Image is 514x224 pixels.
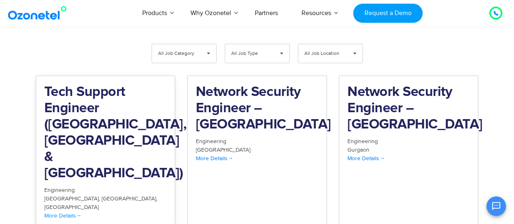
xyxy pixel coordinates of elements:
span: More Details [44,212,82,219]
span: Engineering [44,187,75,194]
span: Engineering [196,138,226,145]
span: ▾ [274,44,289,63]
span: Engineering [347,138,378,145]
h2: Network Security Engineer – [GEOGRAPHIC_DATA] [347,84,470,133]
h2: Network Security Engineer – [GEOGRAPHIC_DATA] [196,84,318,133]
a: Request a Demo [353,4,423,23]
span: All Job Category [158,44,197,63]
span: [GEOGRAPHIC_DATA] [102,195,157,202]
span: ▾ [201,44,216,63]
span: All Job Type [231,44,270,63]
span: Gurgaon [347,146,369,153]
span: More Details [347,155,385,162]
span: [GEOGRAPHIC_DATA] [44,204,99,211]
h2: Tech Support Engineer ([GEOGRAPHIC_DATA], [GEOGRAPHIC_DATA] & [GEOGRAPHIC_DATA]) [44,84,167,182]
span: ▾ [347,44,362,63]
span: [GEOGRAPHIC_DATA] [196,146,250,153]
span: More Details [196,155,233,162]
button: Open chat [486,196,506,216]
span: [GEOGRAPHIC_DATA] [44,195,102,202]
span: All Job Location [304,44,343,63]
